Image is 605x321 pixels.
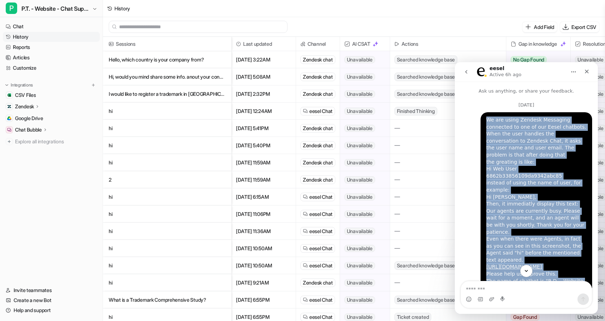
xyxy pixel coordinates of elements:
[303,246,308,251] img: eeselChat
[309,296,333,303] span: eesel Chat
[303,262,333,269] a: eesel Chat
[235,68,293,85] span: [DATE] 5:08AM
[7,116,11,120] img: Google Drive
[309,193,333,201] span: eesel Chat
[394,296,457,304] span: Searched knowledge base
[394,261,457,270] span: Searched knowledge base
[109,103,226,120] p: hi
[506,51,565,68] button: No Gap Found
[109,51,226,68] p: Hello, which country is your company from?
[344,211,375,218] span: Unavailable
[235,291,293,308] span: [DATE] 6:55PM
[235,188,293,206] span: [DATE] 6:15AM
[109,85,226,103] p: I would like to register a trademark in [GEOGRAPHIC_DATA]
[344,108,375,115] span: Unavailable
[394,107,437,115] span: Finished Thinking
[344,313,375,321] span: Unavailable
[3,305,100,315] a: Help and support
[344,125,375,132] span: Unavailable
[300,73,335,81] div: Zendesk chat
[3,82,35,89] button: Integrations
[3,295,100,305] a: Create a new Bot
[3,137,100,147] a: Explore all integrations
[303,193,333,201] a: eesel Chat
[11,82,33,88] p: Integrations
[235,103,293,120] span: [DATE] 12:24AM
[309,228,333,235] span: eesel Chat
[303,263,308,268] img: eeselChat
[300,90,335,98] div: Zendesk chat
[455,62,598,314] iframe: To enrich screen reader interactions, please activate Accessibility in Grammarly extension settings
[309,108,333,115] span: eesel Chat
[4,83,9,88] img: expand menu
[309,245,333,252] span: eesel Chat
[3,63,100,73] a: Customize
[235,37,293,51] span: Last updated
[343,37,387,51] span: AI CSAT
[106,37,228,51] span: Sessions
[402,37,418,51] h2: Actions
[571,23,596,31] p: Export CSV
[300,176,335,184] div: Zendesk chat
[109,206,226,223] p: hi
[344,73,375,80] span: Unavailable
[522,22,557,32] button: Add Field
[3,113,100,123] a: Google DriveGoogle Drive
[3,21,100,31] a: Chat
[109,137,226,154] p: hi
[235,223,293,240] span: [DATE] 11:36AM
[109,68,226,85] p: Hi, would you mind share some info. anout your conmay? Thx
[3,90,100,100] a: CSV FilesCSV Files
[344,193,375,201] span: Unavailable
[235,240,293,257] span: [DATE] 10:50AM
[235,120,293,137] span: [DATE] 5:41PM
[303,194,308,199] img: eeselChat
[303,296,333,303] a: eesel Chat
[3,42,100,52] a: Reports
[344,142,375,149] span: Unavailable
[109,257,226,274] p: hi
[109,291,226,308] p: What is a Trademark Comprehensive Study?
[534,23,554,31] p: Add Field
[15,136,97,147] span: Explore all integrations
[303,297,308,302] img: eeselChat
[299,37,337,51] span: Channel
[7,104,11,109] img: Zendesk
[235,206,293,223] span: [DATE] 11:06PM
[300,278,335,287] div: Zendesk chat
[511,56,547,63] span: No Gap Found
[7,93,11,97] img: CSV Files
[303,229,308,234] img: eeselChat
[344,228,375,235] span: Unavailable
[394,55,457,64] span: Searched knowledge base
[109,240,226,257] p: hi
[109,120,226,137] p: hi
[109,188,226,206] p: hi
[303,211,333,218] a: eesel Chat
[303,245,333,252] a: eesel Chat
[344,296,375,303] span: Unavailable
[15,103,34,110] p: Zendesk
[3,285,100,295] a: Invite teammates
[109,154,226,171] p: hi
[235,154,293,171] span: [DATE] 11:59AM
[303,315,308,320] img: eeselChat
[344,90,375,98] span: Unavailable
[6,138,13,145] img: explore all integrations
[344,176,375,183] span: Unavailable
[91,83,96,88] img: menu_add.svg
[300,158,335,167] div: Zendesk chat
[235,51,293,68] span: [DATE] 3:22AM
[7,128,11,132] img: Chat Bubble
[3,53,100,63] a: Articles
